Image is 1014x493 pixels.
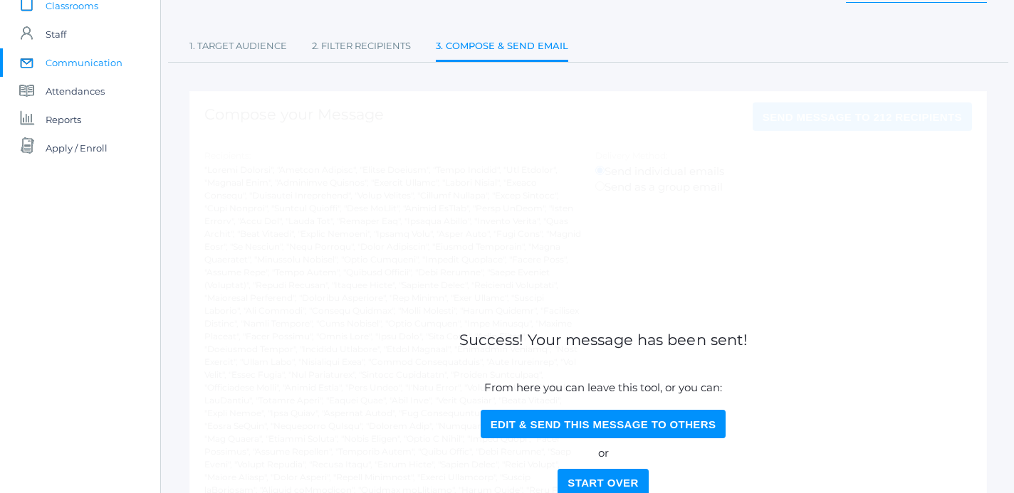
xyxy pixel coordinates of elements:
span: Apply / Enroll [46,134,108,162]
p: From here you can leave this tool, or you can: [461,380,746,396]
span: Attendances [46,77,105,105]
a: 3. Compose & Send Email [436,32,568,63]
p: or [461,445,746,462]
button: Edit & Send this Message to Others [481,410,726,438]
span: Communication [46,48,122,77]
span: Reports [46,105,81,134]
h1: Success! Your message has been sent! [459,332,748,348]
a: 1. Target Audience [189,32,287,60]
span: Staff [46,20,66,48]
a: 2. Filter Recipients [312,32,411,60]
